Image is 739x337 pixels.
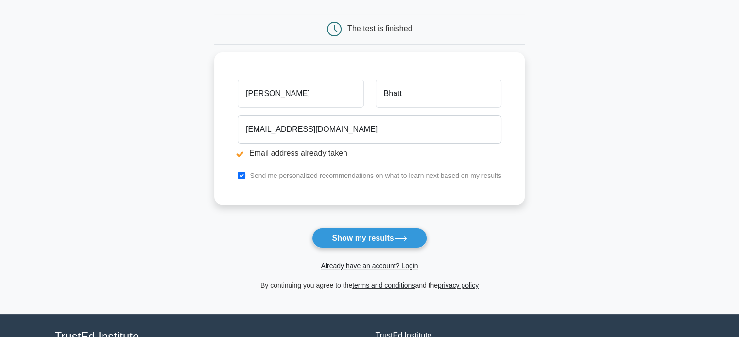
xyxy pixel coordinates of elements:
[238,147,501,159] li: Email address already taken
[238,115,501,144] input: Email
[250,172,501,179] label: Send me personalized recommendations on what to learn next based on my results
[347,24,412,32] div: The test is finished
[312,228,427,248] button: Show my results
[208,279,531,291] div: By continuing you agree to the and the
[321,262,418,270] a: Already have an account? Login
[376,80,501,108] input: Last name
[352,281,415,289] a: terms and conditions
[238,80,363,108] input: First name
[438,281,479,289] a: privacy policy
